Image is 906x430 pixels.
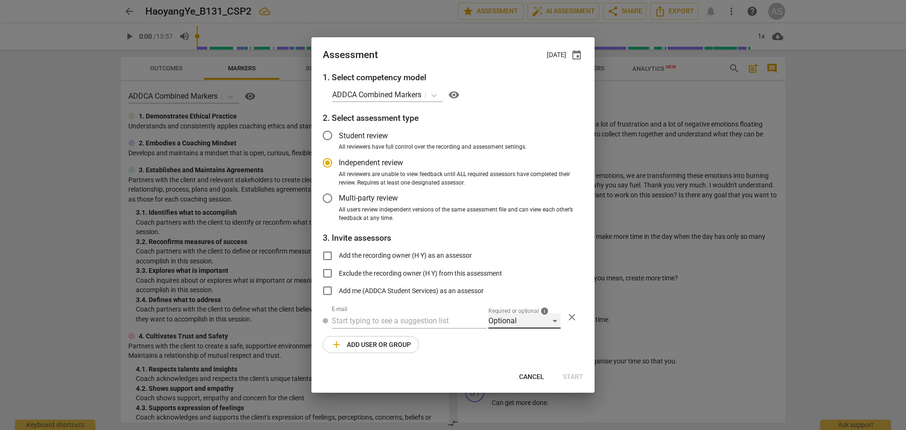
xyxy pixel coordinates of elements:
a: Help [443,87,461,102]
button: Add [323,336,419,353]
div: Optional [488,313,561,329]
input: Start typing to see a suggestion list [332,313,487,329]
button: Due date [570,49,583,62]
button: Help [446,87,461,102]
span: All users review independent versions of the same assessment file and can view each other’s feedb... [339,206,576,222]
h3: People will receive a link to the document to review. [323,232,583,244]
span: add [331,339,342,350]
span: Add the recording owner (H Y) as an assessor [339,251,472,261]
span: Required or optional [488,309,539,314]
span: Cancel [519,372,544,382]
div: Assessment [323,49,378,61]
span: event [571,50,582,61]
h3: 2. Select assessment type [323,112,583,124]
span: Add user or group [331,339,411,350]
span: Multi-party review [339,193,398,203]
label: E-mail [332,307,347,312]
span: All reviewers have full control over the recording and assessment settings. [339,143,527,152]
span: Review status: new [323,312,332,323]
span: Add me (ADDCA Student Services) as an assessor [339,286,484,296]
p: ADDCA Combined Markers [332,89,421,100]
span: Student review [339,130,388,141]
button: Remove [561,306,583,329]
span: close [566,312,578,323]
h3: 1. Select competency model [323,71,583,84]
span: Exclude the recording owner (H Y) from this assessment [339,269,502,278]
span: Independent review [339,157,403,168]
span: All reviewers are unable to view feedback until ALL required assessors have completed their revie... [339,170,576,187]
span: visibility [448,89,460,101]
span: info [540,307,549,315]
div: Assessment type [323,124,583,222]
p: [DATE] [547,50,566,60]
